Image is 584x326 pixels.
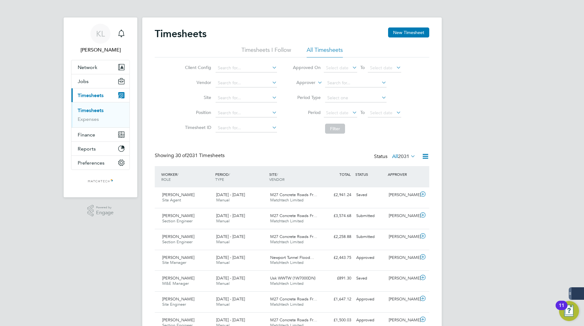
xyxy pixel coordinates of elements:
nav: Main navigation [64,17,137,197]
div: APPROVER [386,169,419,180]
button: Network [71,60,129,74]
div: [PERSON_NAME] [386,253,419,263]
label: Period Type [293,95,321,100]
a: Powered byEngage [87,205,114,217]
span: Matchtech Limited [270,302,304,307]
div: SITE [268,169,322,185]
span: Select date [370,110,392,116]
span: / [229,172,230,177]
div: Showing [155,152,226,159]
div: £891.30 [321,273,354,284]
input: Search for... [216,79,277,87]
span: 2031 Timesheets [175,152,225,159]
span: Timesheets [78,92,104,98]
div: Approved [354,315,386,325]
div: £1,500.03 [321,315,354,325]
span: Manual [216,197,230,203]
span: Select date [326,65,348,71]
span: [DATE] - [DATE] [216,213,245,218]
span: M&E Manager [162,281,189,286]
span: [DATE] - [DATE] [216,275,245,281]
span: Section Engineer [162,239,192,245]
span: TOTAL [339,172,351,177]
span: Select date [326,110,348,116]
div: Saved [354,190,386,200]
div: £2,443.75 [321,253,354,263]
span: M27 Concrete Roads Fr… [270,192,317,197]
a: Timesheets [78,107,104,113]
button: Filter [325,124,345,134]
span: Preferences [78,160,105,166]
input: Search for... [325,79,387,87]
label: Period [293,110,321,115]
span: Powered by [96,205,114,210]
span: Matchtech Limited [270,281,304,286]
span: Matchtech Limited [270,239,304,245]
div: Saved [354,273,386,284]
input: Search for... [216,109,277,117]
input: Select one [325,94,387,102]
span: [PERSON_NAME] [162,317,194,323]
button: Finance [71,128,129,141]
span: Site Manager [162,260,186,265]
h2: Timesheets [155,27,207,40]
span: Manual [216,239,230,245]
a: Go to home page [71,176,130,186]
div: Approved [354,294,386,304]
div: [PERSON_NAME] [386,232,419,242]
div: PERIOD [214,169,268,185]
span: TYPE [215,177,224,182]
span: [PERSON_NAME] [162,255,194,260]
div: STATUS [354,169,386,180]
div: Timesheets [71,102,129,127]
div: WORKER [160,169,214,185]
input: Search for... [216,94,277,102]
span: Section Engineer [162,218,192,224]
span: Jobs [78,78,89,84]
span: Manual [216,218,230,224]
label: Approved On [293,65,321,70]
span: Finance [78,132,95,138]
span: Matchtech Limited [270,260,304,265]
span: [DATE] - [DATE] [216,255,245,260]
div: Submitted [354,232,386,242]
label: Approver [287,80,315,86]
label: Site [183,95,211,100]
button: Preferences [71,156,129,170]
button: Timesheets [71,88,129,102]
div: Approved [354,253,386,263]
span: Karolina Linda [71,46,130,54]
div: [PERSON_NAME] [386,190,419,200]
span: Select date [370,65,392,71]
span: 2031 [398,153,409,160]
span: VENDOR [269,177,285,182]
span: [PERSON_NAME] [162,296,194,302]
span: Matchtech Limited [270,197,304,203]
img: matchtech-logo-retina.png [88,176,114,186]
span: Newport Tunnel Flood… [270,255,314,260]
span: / [277,172,278,177]
span: [PERSON_NAME] [162,275,194,281]
span: [DATE] - [DATE] [216,234,245,239]
input: Search for... [216,64,277,72]
span: Manual [216,260,230,265]
div: £1,647.12 [321,294,354,304]
button: Reports [71,142,129,156]
div: £3,574.68 [321,211,354,221]
span: / [177,172,178,177]
button: Jobs [71,74,129,88]
label: Timesheet ID [183,125,211,130]
span: [DATE] - [DATE] [216,192,245,197]
li: Timesheets I Follow [241,46,291,57]
li: All Timesheets [307,46,343,57]
a: Expenses [78,116,99,122]
span: [PERSON_NAME] [162,234,194,239]
div: £2,941.24 [321,190,354,200]
span: M27 Concrete Roads Fr… [270,317,317,323]
button: Open Resource Center, 11 new notifications [559,301,579,321]
span: [DATE] - [DATE] [216,317,245,323]
span: Matchtech Limited [270,218,304,224]
label: All [392,153,416,160]
label: Client Config [183,65,211,70]
span: KL [96,30,105,38]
